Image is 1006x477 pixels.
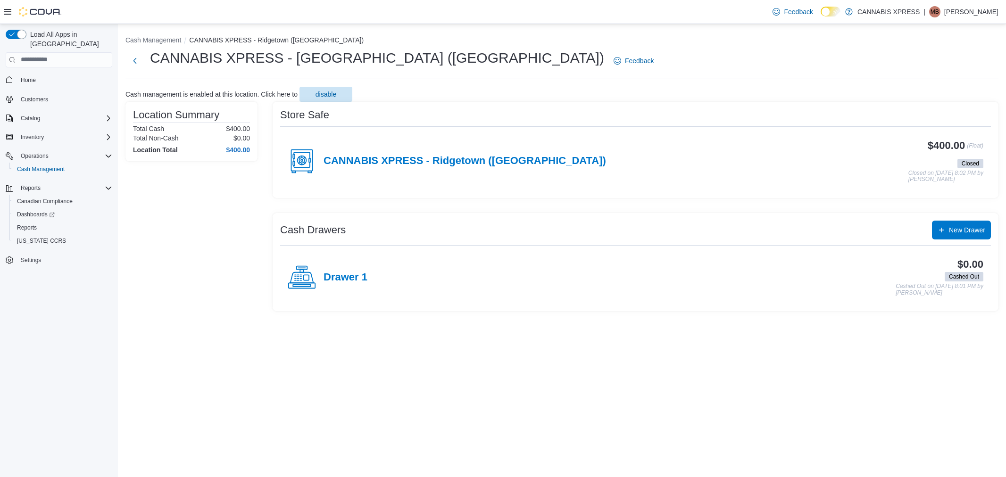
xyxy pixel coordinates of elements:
[125,36,181,44] button: Cash Management
[9,163,116,176] button: Cash Management
[13,164,112,175] span: Cash Management
[2,131,116,144] button: Inventory
[9,208,116,221] a: Dashboards
[21,256,41,264] span: Settings
[150,49,604,67] h1: CANNABIS XPRESS - [GEOGRAPHIC_DATA] ([GEOGRAPHIC_DATA])
[21,184,41,192] span: Reports
[9,221,116,234] button: Reports
[9,195,116,208] button: Canadian Compliance
[949,272,979,281] span: Cashed Out
[21,76,36,84] span: Home
[13,222,41,233] a: Reports
[17,74,40,86] a: Home
[21,133,44,141] span: Inventory
[17,150,52,162] button: Operations
[233,134,250,142] p: $0.00
[957,159,983,168] span: Closed
[324,271,367,284] h4: Drawer 1
[21,115,40,122] span: Catalog
[17,94,52,105] a: Customers
[13,235,112,247] span: Washington CCRS
[299,87,352,102] button: disable
[133,109,219,121] h3: Location Summary
[17,93,112,105] span: Customers
[949,225,985,235] span: New Drawer
[17,165,65,173] span: Cash Management
[17,132,112,143] span: Inventory
[821,7,840,16] input: Dark Mode
[13,196,76,207] a: Canadian Compliance
[13,222,112,233] span: Reports
[17,224,37,231] span: Reports
[2,112,116,125] button: Catalog
[13,196,112,207] span: Canadian Compliance
[944,6,998,17] p: [PERSON_NAME]
[6,69,112,292] nav: Complex example
[133,134,179,142] h6: Total Non-Cash
[226,125,250,132] p: $400.00
[2,92,116,106] button: Customers
[316,90,336,99] span: disable
[13,235,70,247] a: [US_STATE] CCRS
[17,255,45,266] a: Settings
[280,109,329,121] h3: Store Safe
[133,125,164,132] h6: Total Cash
[967,140,983,157] p: (Float)
[923,6,925,17] p: |
[945,272,983,281] span: Cashed Out
[19,7,61,16] img: Cova
[896,283,983,296] p: Cashed Out on [DATE] 8:01 PM by [PERSON_NAME]
[962,159,979,168] span: Closed
[17,197,73,205] span: Canadian Compliance
[13,164,68,175] a: Cash Management
[928,140,965,151] h3: $400.00
[2,73,116,87] button: Home
[324,155,606,167] h4: CANNABIS XPRESS - Ridgetown ([GEOGRAPHIC_DATA])
[21,96,48,103] span: Customers
[957,259,983,270] h3: $0.00
[125,90,298,98] p: Cash management is enabled at this location. Click here to
[21,152,49,160] span: Operations
[17,237,66,245] span: [US_STATE] CCRS
[610,51,657,70] a: Feedback
[17,182,112,194] span: Reports
[929,6,940,17] div: Maggie Baillargeon
[133,146,178,154] h4: Location Total
[17,113,112,124] span: Catalog
[26,30,112,49] span: Load All Apps in [GEOGRAPHIC_DATA]
[17,150,112,162] span: Operations
[226,146,250,154] h4: $400.00
[908,170,983,183] p: Closed on [DATE] 8:02 PM by [PERSON_NAME]
[125,35,998,47] nav: An example of EuiBreadcrumbs
[9,234,116,247] button: [US_STATE] CCRS
[17,211,55,218] span: Dashboards
[2,253,116,267] button: Settings
[189,36,364,44] button: CANNABIS XPRESS - Ridgetown ([GEOGRAPHIC_DATA])
[13,209,112,220] span: Dashboards
[625,56,654,66] span: Feedback
[125,51,144,70] button: Next
[2,181,116,195] button: Reports
[932,221,991,239] button: New Drawer
[857,6,920,17] p: CANNABIS XPRESS
[17,254,112,266] span: Settings
[280,224,346,236] h3: Cash Drawers
[769,2,816,21] a: Feedback
[13,209,58,220] a: Dashboards
[17,74,112,86] span: Home
[17,132,48,143] button: Inventory
[784,7,813,16] span: Feedback
[2,149,116,163] button: Operations
[17,113,44,124] button: Catalog
[17,182,44,194] button: Reports
[931,6,939,17] span: MB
